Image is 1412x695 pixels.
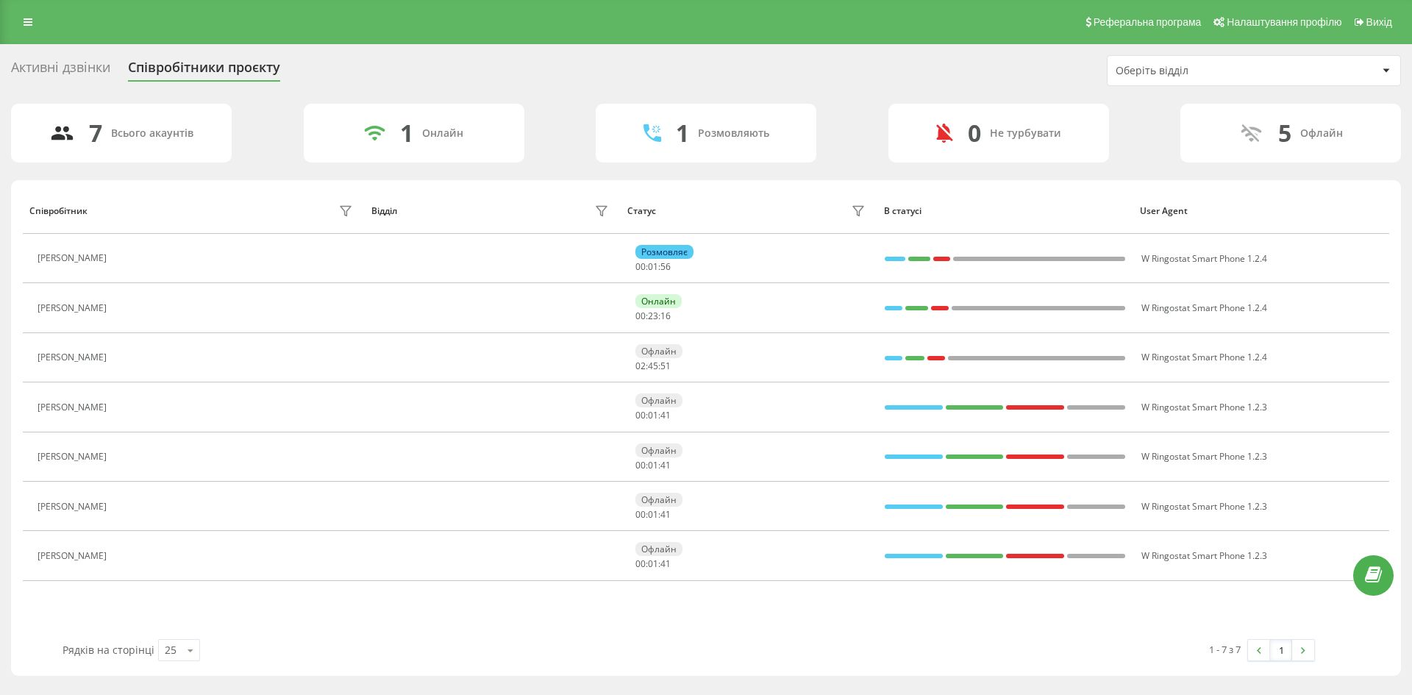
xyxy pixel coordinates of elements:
span: 41 [660,508,671,521]
div: 0 [968,119,981,147]
a: 1 [1270,640,1292,660]
div: [PERSON_NAME] [38,551,110,561]
span: W Ringostat Smart Phone 1.2.4 [1141,252,1267,265]
div: Розмовляють [698,127,769,140]
div: [PERSON_NAME] [38,502,110,512]
span: Вихід [1366,16,1392,28]
div: Офлайн [635,344,682,358]
span: 45 [648,360,658,372]
div: Активні дзвінки [11,60,110,82]
div: 1 [400,119,413,147]
span: 23 [648,310,658,322]
div: : : [635,262,671,272]
span: 00 [635,409,646,421]
span: 01 [648,508,658,521]
div: [PERSON_NAME] [38,303,110,313]
div: 1 - 7 з 7 [1209,642,1241,657]
span: 00 [635,557,646,570]
div: User Agent [1140,206,1383,216]
div: Співробітники проєкту [128,60,280,82]
div: 1 [676,119,689,147]
span: W Ringostat Smart Phone 1.2.3 [1141,450,1267,463]
div: Співробітник [29,206,88,216]
div: : : [635,410,671,421]
div: 5 [1278,119,1291,147]
div: : : [635,460,671,471]
div: В статусі [884,206,1127,216]
div: [PERSON_NAME] [38,452,110,462]
span: W Ringostat Smart Phone 1.2.4 [1141,351,1267,363]
div: [PERSON_NAME] [38,402,110,413]
span: 56 [660,260,671,273]
div: [PERSON_NAME] [38,253,110,263]
div: Відділ [371,206,397,216]
span: W Ringostat Smart Phone 1.2.3 [1141,500,1267,513]
span: 41 [660,409,671,421]
span: 00 [635,508,646,521]
div: : : [635,311,671,321]
span: 01 [648,459,658,471]
span: Реферальна програма [1094,16,1202,28]
span: 00 [635,310,646,322]
div: Офлайн [1300,127,1343,140]
span: 41 [660,557,671,570]
div: Статус [627,206,656,216]
span: 02 [635,360,646,372]
span: Налаштування профілю [1227,16,1341,28]
div: Розмовляє [635,245,693,259]
div: Онлайн [422,127,463,140]
span: W Ringostat Smart Phone 1.2.3 [1141,549,1267,562]
div: Офлайн [635,443,682,457]
span: 41 [660,459,671,471]
div: : : [635,559,671,569]
span: 00 [635,459,646,471]
span: 01 [648,409,658,421]
span: 16 [660,310,671,322]
div: 25 [165,643,176,657]
div: Всього акаунтів [111,127,193,140]
div: : : [635,510,671,520]
span: 01 [648,557,658,570]
div: Офлайн [635,542,682,556]
span: W Ringostat Smart Phone 1.2.4 [1141,302,1267,314]
div: : : [635,361,671,371]
div: [PERSON_NAME] [38,352,110,363]
div: Не турбувати [990,127,1061,140]
div: Офлайн [635,493,682,507]
span: 01 [648,260,658,273]
span: 51 [660,360,671,372]
span: Рядків на сторінці [63,643,154,657]
div: 7 [89,119,102,147]
div: Онлайн [635,294,682,308]
span: 00 [635,260,646,273]
div: Оберіть відділ [1116,65,1291,77]
div: Офлайн [635,393,682,407]
span: W Ringostat Smart Phone 1.2.3 [1141,401,1267,413]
